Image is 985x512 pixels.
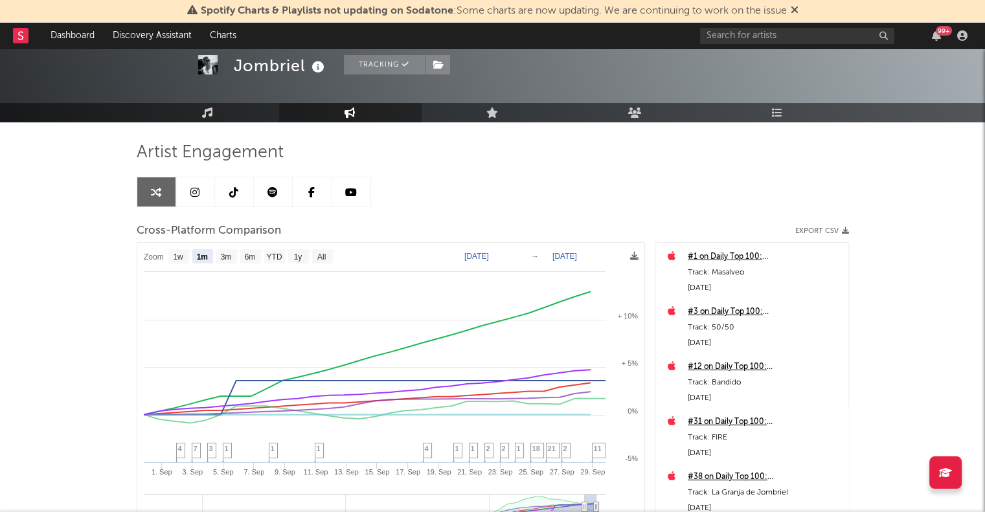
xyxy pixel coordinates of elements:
[271,445,275,452] span: 1
[795,227,849,235] button: Export CSV
[688,335,842,351] div: [DATE]
[457,468,482,476] text: 21. Sep
[344,55,425,74] button: Tracking
[201,6,453,16] span: Spotify Charts & Playlists not updating on Sodatone
[688,485,842,500] div: Track: La Granja de Jombriel
[700,28,894,44] input: Search for artists
[519,468,543,476] text: 25. Sep
[274,468,295,476] text: 9. Sep
[220,252,231,262] text: 3m
[173,252,183,262] text: 1w
[426,468,451,476] text: 19. Sep
[266,252,282,262] text: YTD
[688,265,842,280] div: Track: Masalveo
[688,469,842,485] a: #38 on Daily Top 100: [GEOGRAPHIC_DATA]
[104,23,201,49] a: Discovery Assistant
[548,445,556,452] span: 21
[531,252,539,261] text: →
[244,252,255,262] text: 6m
[317,445,321,452] span: 1
[303,468,328,476] text: 11. Sep
[594,445,602,452] span: 11
[625,454,638,462] text: -5%
[425,445,429,452] span: 4
[182,468,203,476] text: 3. Sep
[396,468,420,476] text: 17. Sep
[137,223,281,239] span: Cross-Platform Comparison
[471,445,475,452] span: 1
[243,468,264,476] text: 7. Sep
[532,445,540,452] span: 18
[209,445,213,452] span: 3
[365,468,389,476] text: 15. Sep
[688,414,842,430] a: #31 on Daily Top 100: [GEOGRAPHIC_DATA]
[563,445,567,452] span: 2
[317,252,325,262] text: All
[334,468,358,476] text: 13. Sep
[201,23,245,49] a: Charts
[936,26,952,36] div: 99 +
[688,304,842,320] a: #3 on Daily Top 100: [GEOGRAPHIC_DATA]
[201,6,787,16] span: : Some charts are now updating. We are continuing to work on the issue
[688,430,842,445] div: Track: FIRE
[688,320,842,335] div: Track: 50/50
[552,252,577,261] text: [DATE]
[293,252,302,262] text: 1y
[455,445,459,452] span: 1
[151,468,172,476] text: 1. Sep
[932,30,941,41] button: 99+
[688,359,842,375] a: #12 on Daily Top 100: [GEOGRAPHIC_DATA]
[549,468,574,476] text: 27. Sep
[196,252,207,262] text: 1m
[580,468,605,476] text: 29. Sep
[41,23,104,49] a: Dashboard
[212,468,233,476] text: 5. Sep
[621,359,638,367] text: + 5%
[791,6,798,16] span: Dismiss
[688,375,842,390] div: Track: Bandido
[464,252,489,261] text: [DATE]
[688,390,842,406] div: [DATE]
[144,252,164,262] text: Zoom
[688,249,842,265] a: #1 on Daily Top 100: [GEOGRAPHIC_DATA]
[225,445,229,452] span: 1
[502,445,506,452] span: 2
[137,145,284,161] span: Artist Engagement
[234,55,328,76] div: Jombriel
[488,468,512,476] text: 23. Sep
[517,445,521,452] span: 1
[617,312,638,320] text: + 10%
[688,445,842,461] div: [DATE]
[628,407,638,415] text: 0%
[688,280,842,296] div: [DATE]
[178,445,182,452] span: 4
[194,445,198,452] span: 7
[486,445,490,452] span: 2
